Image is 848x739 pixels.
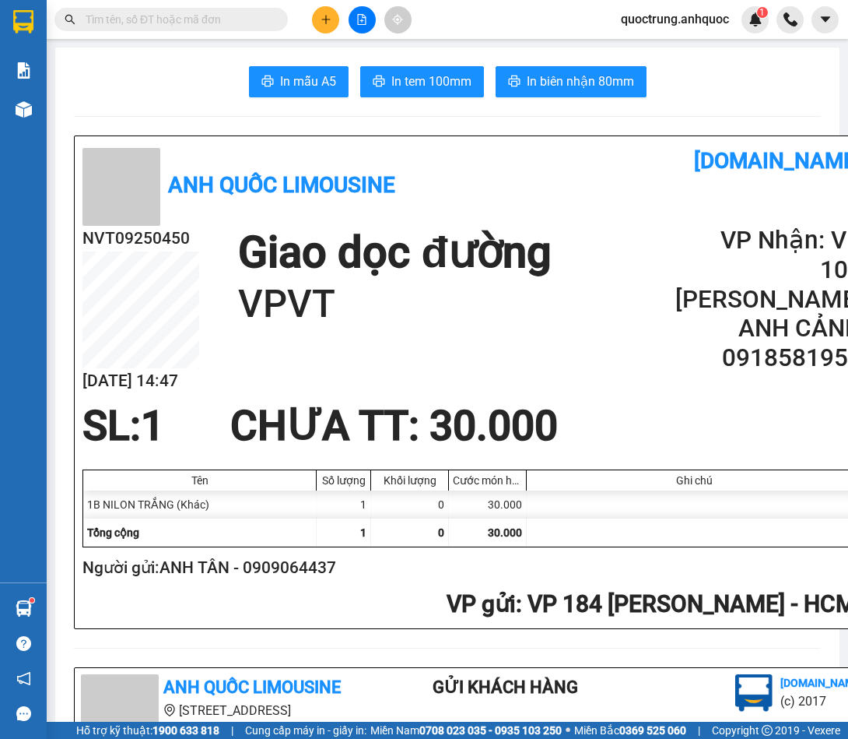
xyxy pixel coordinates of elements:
img: logo-vxr [13,10,33,33]
sup: 1 [30,598,34,603]
span: 30.000 [488,526,522,539]
span: environment [163,704,176,716]
span: aim [392,14,403,25]
span: printer [261,75,274,90]
span: Miền Bắc [574,722,686,739]
span: file-add [356,14,367,25]
div: CHƯA TT : 30.000 [221,403,567,449]
span: Hỗ trợ kỹ thuật: [76,722,219,739]
span: printer [508,75,520,90]
button: aim [384,6,412,33]
b: Gửi khách hàng [433,677,578,697]
span: notification [16,671,31,686]
button: printerIn mẫu A5 [249,66,349,97]
input: Tìm tên, số ĐT hoặc mã đơn [86,11,269,28]
span: 1 [759,7,765,18]
span: | [698,722,700,739]
img: solution-icon [16,62,32,79]
div: 0 [371,491,449,519]
span: quoctrung.anhquoc [608,9,741,29]
div: Cước món hàng [453,474,522,487]
span: ⚪️ [566,727,570,734]
span: message [16,706,31,721]
h1: VPVT [238,280,551,329]
img: warehouse-icon [16,101,32,118]
span: | [231,722,233,739]
div: Khối lượng [375,474,444,487]
img: phone-icon [783,12,797,26]
div: 1B NILON TRẮNG (Khác) [83,491,317,519]
span: 1 [360,526,366,539]
b: Anh Quốc Limousine [163,677,341,697]
span: caret-down [818,12,832,26]
span: Tổng cộng [87,526,139,539]
div: 30.000 [449,491,527,519]
span: In tem 100mm [391,72,471,91]
span: In mẫu A5 [280,72,336,91]
strong: 0708 023 035 - 0935 103 250 [419,724,562,737]
strong: 0369 525 060 [619,724,686,737]
img: logo.jpg [735,674,773,712]
span: 1 [141,402,164,450]
div: Tên [87,474,312,487]
div: 1 [317,491,371,519]
button: printerIn tem 100mm [360,66,484,97]
img: warehouse-icon [16,600,32,617]
span: plus [321,14,331,25]
span: copyright [762,725,773,736]
span: SL: [82,402,141,450]
span: search [65,14,75,25]
span: question-circle [16,636,31,651]
button: printerIn biên nhận 80mm [496,66,647,97]
b: Anh Quốc Limousine [168,172,395,198]
span: Cung cấp máy in - giấy in: [245,722,366,739]
span: VP gửi [447,590,516,618]
sup: 1 [757,7,768,18]
span: In biên nhận 80mm [527,72,634,91]
span: 0 [438,526,444,539]
button: caret-down [811,6,839,33]
button: plus [312,6,339,33]
button: file-add [349,6,376,33]
h2: NVT09250450 [82,226,199,252]
span: Miền Nam [370,722,562,739]
strong: 1900 633 818 [152,724,219,737]
h1: Giao dọc đường [238,226,551,280]
img: icon-new-feature [748,12,762,26]
span: printer [373,75,385,90]
div: Số lượng [321,474,366,487]
h2: [DATE] 14:47 [82,368,199,394]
